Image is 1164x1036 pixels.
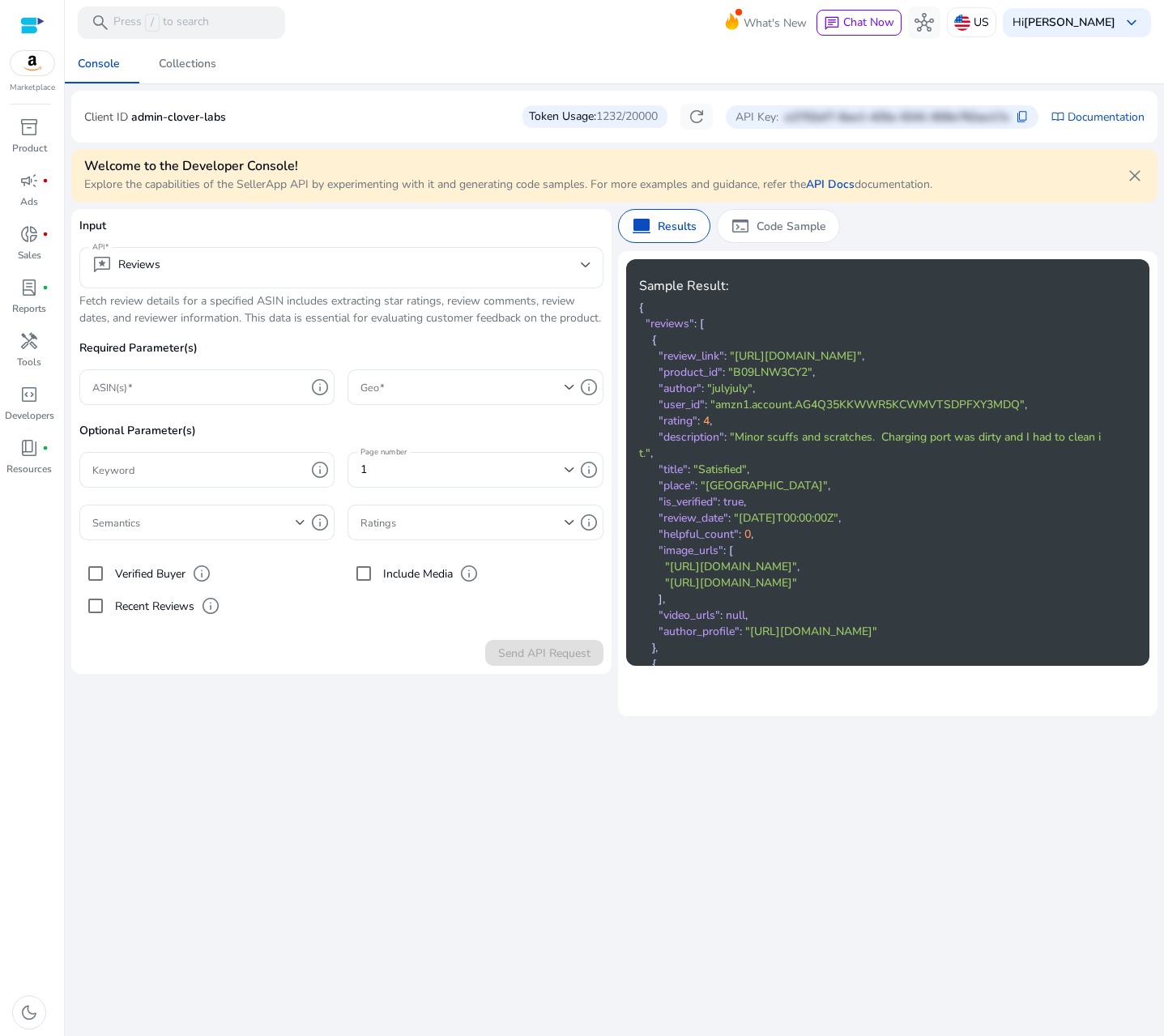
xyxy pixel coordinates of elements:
[701,478,828,493] span: "[GEOGRAPHIC_DATA]"
[701,381,704,396] span: :
[659,478,695,493] span: "place"
[1125,166,1145,185] span: close
[659,462,688,477] span: "title"
[91,13,110,32] span: search
[740,624,742,639] span: :
[710,413,712,428] span: ,
[785,109,1009,126] p: e2702af7-6ae1-425a-9241-659a762ae17a
[757,218,826,235] p: Code Sample
[92,255,160,275] div: Reviews
[650,446,653,461] span: ,
[751,527,753,542] span: ,
[705,397,707,412] span: :
[695,478,697,493] span: :
[974,8,989,36] p: US
[718,494,720,509] span: :
[18,248,41,262] p: Sales
[665,575,797,590] span: "[URL][DOMAIN_NAME]"
[17,355,41,369] p: Tools
[19,171,39,190] span: campaign
[19,1003,39,1022] span: dark_mode
[1024,15,1115,30] b: [PERSON_NAME]
[728,510,731,526] span: :
[20,194,38,209] p: Ads
[697,413,700,428] span: :
[693,462,747,477] span: "Satisfied"
[579,460,599,480] span: info
[652,656,656,671] span: {
[1122,13,1141,32] span: keyboard_arrow_down
[652,332,656,347] span: {
[724,429,727,445] span: :
[710,397,1025,412] span: "amzn1.account.AG4Q35KKWWR5KCWMVTSDPFXY3MDQ"
[360,462,367,477] span: 1
[659,543,723,558] span: "image_urls"
[824,15,840,32] span: chat
[112,565,185,582] label: Verified Buyer
[5,408,54,423] p: Developers
[730,348,862,364] span: "[URL][DOMAIN_NAME]"
[739,527,741,542] span: :
[79,217,603,247] p: Input
[380,565,453,582] label: Include Media
[735,109,778,126] p: API Key:
[10,82,55,94] p: Marketplace
[92,255,112,275] span: reviews
[659,365,723,380] span: "product_id"
[145,14,160,32] span: /
[658,218,697,235] p: Results
[19,438,39,458] span: book_4
[639,279,1111,294] h4: Sample Result:
[92,241,104,253] mat-label: API
[700,316,704,331] span: [
[703,413,710,428] span: 4
[1068,109,1145,126] a: Documentation
[744,9,807,37] span: What's New
[19,385,39,404] span: code_blocks
[680,104,713,130] button: refresh
[11,51,54,75] img: amazon.svg
[723,543,726,558] span: :
[659,591,663,607] span: ]
[659,624,740,639] span: "author_profile"
[522,105,667,128] div: Token Usage:
[659,429,724,445] span: "description"
[201,596,220,616] span: info
[19,331,39,351] span: handyman
[659,494,718,509] span: "is_verified"
[78,58,120,70] div: Console
[797,559,799,574] span: ,
[79,292,603,326] p: Fetch review details for a specified ASIN includes extracting star ratings, review comments, revi...
[646,316,694,331] span: "reviews"
[159,58,216,70] div: Collections
[639,300,643,315] span: {
[12,141,47,156] p: Product
[720,608,723,623] span: :
[862,348,864,364] span: ,
[828,478,830,493] span: ,
[1013,17,1115,28] p: Hi
[726,608,745,623] span: null
[112,598,194,615] label: Recent Reviews
[688,462,690,477] span: :
[652,640,655,655] span: }
[113,14,209,32] p: Press to search
[42,231,49,237] span: fiber_manual_record
[745,624,877,639] span: "[URL][DOMAIN_NAME]"
[655,640,658,655] span: ,
[915,13,934,32] span: hub
[79,422,603,452] p: Optional Parameter(s)
[908,6,940,39] button: hub
[42,177,49,184] span: fiber_manual_record
[579,377,599,397] span: info
[659,527,739,542] span: "helpful_count"
[659,413,697,428] span: "rating"
[659,397,705,412] span: "user_id"
[84,176,932,193] p: Explore the capabilities of the SellerApp API by experimenting with it and generating code sample...
[753,381,755,396] span: ,
[817,10,902,36] button: chatChat Now
[84,159,932,174] h4: Welcome to the Developer Console!
[19,278,39,297] span: lab_profile
[1025,397,1027,412] span: ,
[723,365,725,380] span: :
